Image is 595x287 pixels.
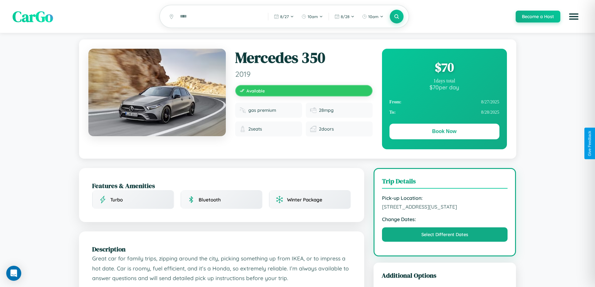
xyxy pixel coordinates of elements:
[235,49,373,67] h1: Mercedes 350
[199,197,221,203] span: Bluetooth
[382,216,508,222] strong: Change Dates:
[389,59,499,76] div: $ 70
[310,126,316,132] img: Doors
[588,131,592,156] div: Give Feedback
[271,12,297,22] button: 8/27
[12,6,53,27] span: CarGo
[389,107,499,117] div: 8 / 28 / 2025
[92,245,351,254] h2: Description
[331,12,358,22] button: 8/28
[382,176,508,189] h3: Trip Details
[235,69,373,79] span: 2019
[308,14,318,19] span: 10am
[110,197,123,203] span: Turbo
[319,126,334,132] span: 2 doors
[92,254,351,283] p: Great car for family trips, zipping around the city, picking something up from IKEA, or to impres...
[389,124,499,139] button: Book Now
[389,110,396,115] strong: To:
[389,97,499,107] div: 8 / 27 / 2025
[382,204,508,210] span: [STREET_ADDRESS][US_STATE]
[287,197,322,203] span: Winter Package
[389,78,499,84] div: 1 days total
[92,181,351,190] h2: Features & Amenities
[6,266,21,281] div: Open Intercom Messenger
[389,99,402,105] strong: From:
[88,49,226,136] img: Mercedes 350 2019
[382,271,508,280] h3: Additional Options
[240,107,246,113] img: Fuel type
[319,107,334,113] span: 28 mpg
[298,12,326,22] button: 10am
[246,88,265,93] span: Available
[565,8,583,25] button: Open menu
[382,195,508,201] strong: Pick-up Location:
[310,107,316,113] img: Fuel efficiency
[516,11,560,22] button: Become a Host
[368,14,379,19] span: 10am
[248,126,262,132] span: 2 seats
[389,84,499,91] div: $ 70 per day
[341,14,350,19] span: 8 / 28
[240,126,246,132] img: Seats
[359,12,387,22] button: 10am
[280,14,289,19] span: 8 / 27
[248,107,276,113] span: gas premium
[382,227,508,242] button: Select Different Dates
